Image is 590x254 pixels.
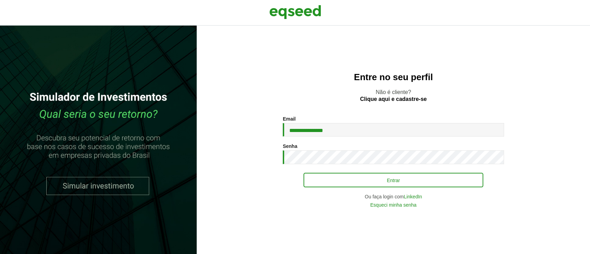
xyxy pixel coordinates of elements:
h2: Entre no seu perfil [210,72,576,82]
a: LinkedIn [404,194,422,199]
div: Ou faça login com [283,194,504,199]
a: Esqueci minha senha [370,203,416,207]
label: Senha [283,144,297,149]
p: Não é cliente? [210,89,576,102]
a: Clique aqui e cadastre-se [360,96,427,102]
img: EqSeed Logo [269,3,321,21]
label: Email [283,116,296,121]
button: Entrar [303,173,483,187]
